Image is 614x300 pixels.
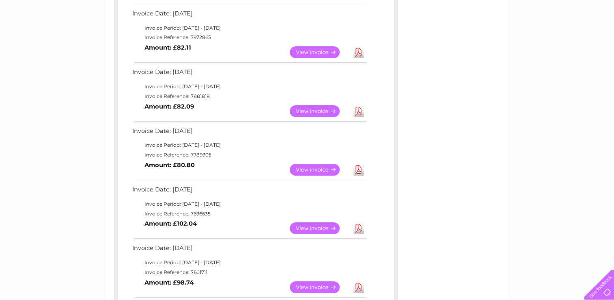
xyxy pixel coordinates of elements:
a: Blog [543,35,555,41]
td: Invoice Period: [DATE] - [DATE] [130,199,368,209]
b: Amount: £102.04 [144,220,197,227]
td: Invoice Period: [DATE] - [DATE] [130,23,368,33]
td: Invoice Reference: 7972865 [130,33,368,42]
b: Amount: £82.09 [144,103,194,110]
a: Log out [587,35,606,41]
td: Invoice Date: [DATE] [130,126,368,141]
a: Download [353,281,364,293]
a: View [290,164,349,176]
b: Amount: £80.80 [144,161,195,169]
td: Invoice Date: [DATE] [130,67,368,82]
a: Telecoms [514,35,539,41]
td: Invoice Reference: 7789905 [130,150,368,160]
a: View [290,105,349,117]
a: Download [353,46,364,58]
b: Amount: £98.74 [144,279,194,286]
img: logo.png [22,21,63,46]
a: View [290,281,349,293]
b: Amount: £82.11 [144,44,191,51]
td: Invoice Reference: 7696635 [130,209,368,219]
a: Water [471,35,487,41]
td: Invoice Date: [DATE] [130,184,368,199]
a: View [290,222,349,234]
td: Invoice Date: [DATE] [130,243,368,258]
a: View [290,46,349,58]
td: Invoice Period: [DATE] - [DATE] [130,258,368,267]
a: 0333 014 3131 [461,4,517,14]
td: Invoice Period: [DATE] - [DATE] [130,82,368,91]
div: Clear Business is a trading name of Verastar Limited (registered in [GEOGRAPHIC_DATA] No. 3667643... [116,4,499,39]
td: Invoice Reference: 7881818 [130,91,368,101]
td: Invoice Period: [DATE] - [DATE] [130,140,368,150]
td: Invoice Reference: 7601711 [130,267,368,277]
a: Download [353,105,364,117]
a: Download [353,222,364,234]
a: Download [353,164,364,176]
a: Contact [560,35,580,41]
a: Energy [491,35,509,41]
td: Invoice Date: [DATE] [130,8,368,23]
